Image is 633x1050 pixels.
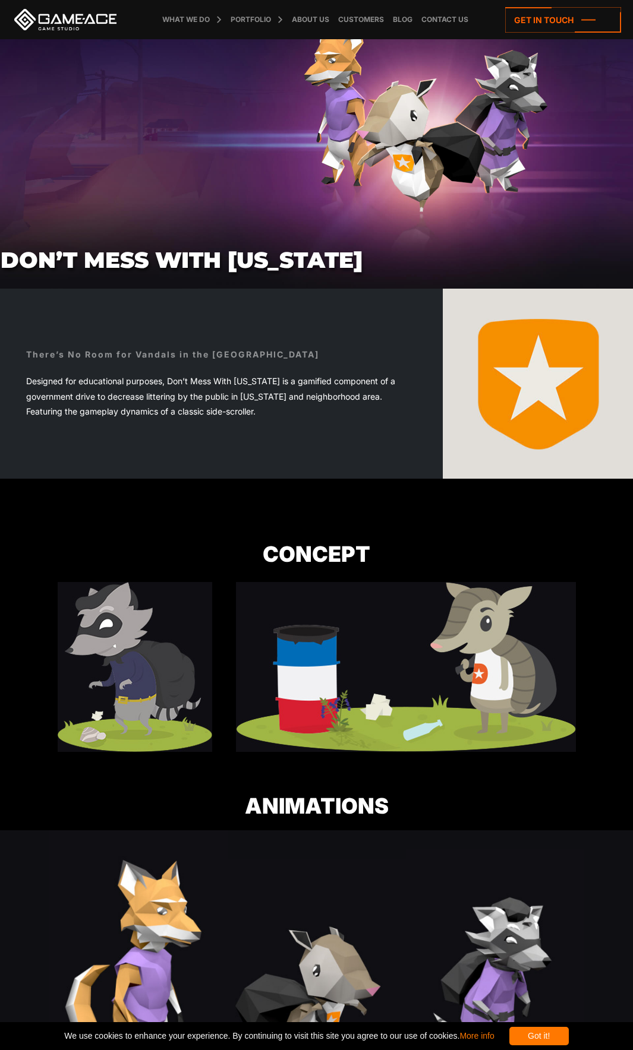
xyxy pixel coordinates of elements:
img: Texas concept 2 [236,582,576,752]
div: Got it! [509,1027,569,1045]
span: We use cookies to enhance your experience. By continuing to visit this site you agree to our use ... [64,1027,494,1045]
a: More info [459,1031,494,1040]
img: Don't Mess With Texas game development [443,289,633,479]
img: Texas concept 1 [58,582,212,752]
a: Get in touch [505,7,621,33]
div: Designed for educational purposes, Don’t Mess With [US_STATE] is a gamified component of a govern... [26,374,417,419]
div: There’s No Room for Vandals in the [GEOGRAPHIC_DATA] [26,348,319,360]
